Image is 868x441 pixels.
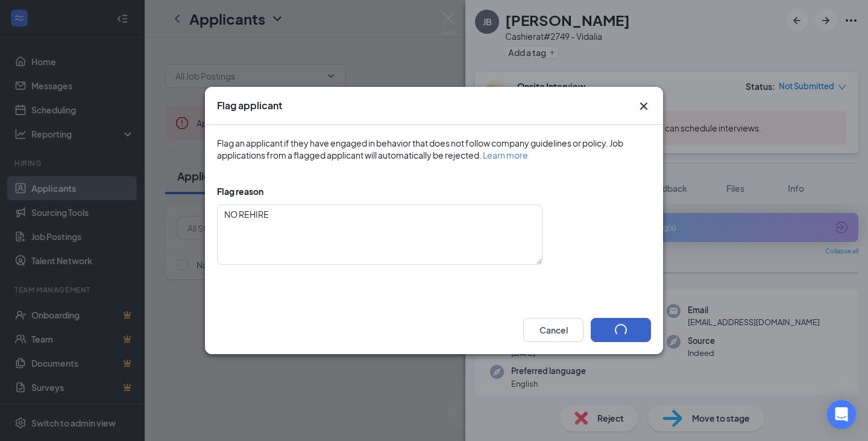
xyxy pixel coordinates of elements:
[217,137,651,161] div: Flag an applicant if they have engaged in behavior that does not follow company guidelines or pol...
[217,205,542,265] textarea: NO REHIRE
[217,185,651,197] div: Flag reason
[637,99,651,113] svg: Cross
[827,400,856,429] div: Open Intercom Messenger
[523,318,583,342] button: Cancel
[637,99,651,113] button: Close
[483,150,528,160] a: Learn more
[217,99,282,112] h3: Flag applicant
